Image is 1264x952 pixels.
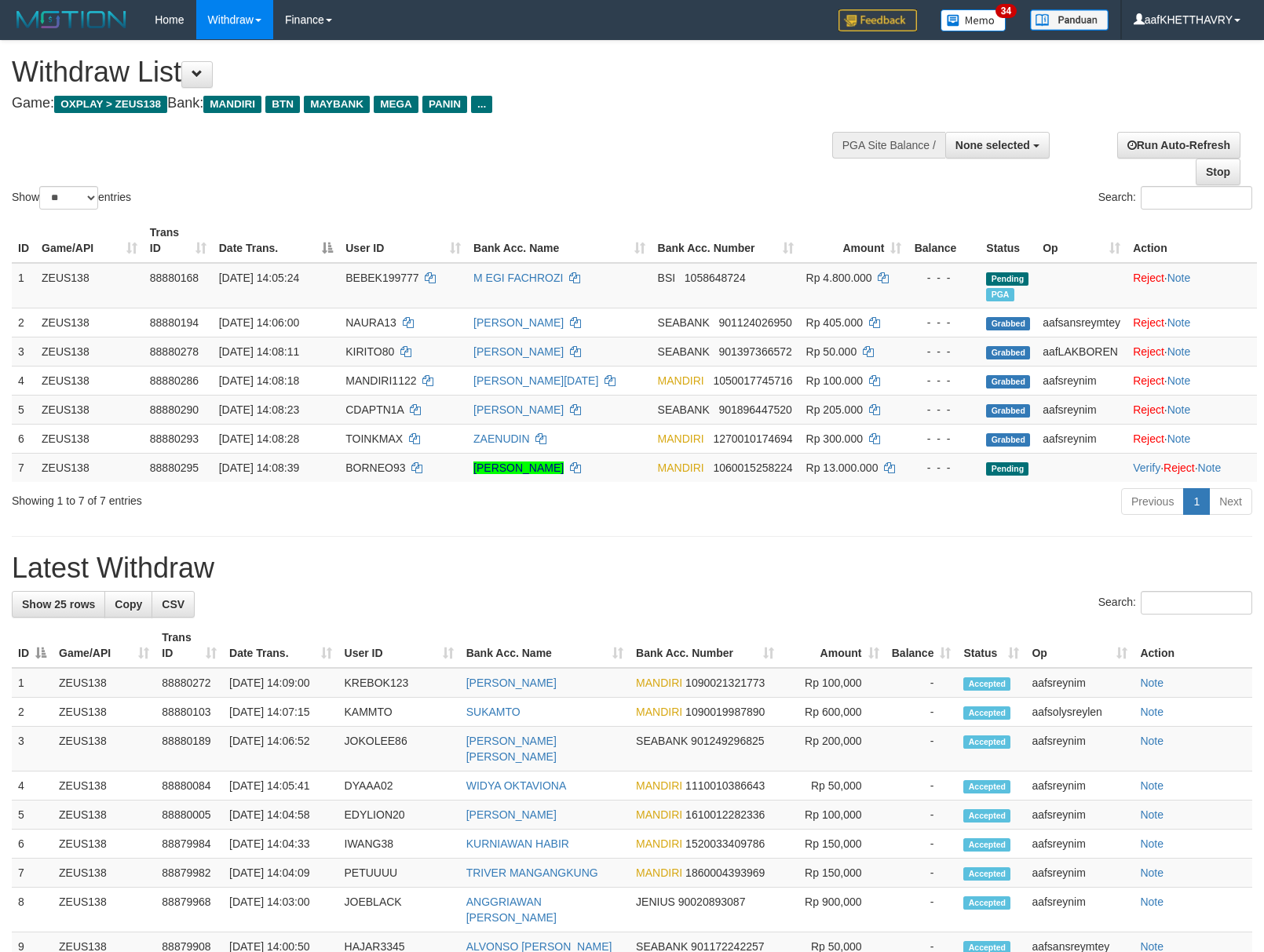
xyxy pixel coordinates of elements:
span: OXPLAY > ZEUS138 [54,96,167,113]
td: aafLAKBOREN [1036,337,1127,366]
div: - - - [914,460,974,476]
td: 88880005 [155,801,223,830]
a: Reject [1164,461,1195,474]
td: aafsansreymtey [1036,308,1127,337]
td: ZEUS138 [53,727,155,771]
td: [DATE] 14:03:00 [223,888,338,932]
td: 1 [12,263,35,308]
div: - - - [914,315,974,330]
span: Grabbed [986,433,1030,447]
span: None selected [955,139,1030,151]
img: panduan.png [1030,9,1109,31]
a: Note [1140,866,1164,879]
td: · · [1127,453,1257,482]
div: - - - [914,270,974,286]
div: - - - [914,373,974,388]
th: Op: activate to sort column ascending [1036,218,1127,263]
a: Note [1140,779,1164,792]
td: aafsreynim [1025,859,1134,888]
span: Accepted [963,780,1010,793]
td: 4 [12,771,53,801]
span: 88880194 [150,316,199,329]
td: 7 [12,859,53,888]
a: Note [1140,895,1164,908]
span: SEABANK [658,345,710,358]
span: MANDIRI [636,837,682,850]
a: [PERSON_NAME] [473,461,564,474]
span: Rp 205.000 [806,403,863,416]
label: Search: [1098,186,1252,210]
a: Note [1140,837,1164,850]
td: [DATE] 14:06:52 [223,727,338,771]
th: Action [1127,218,1257,263]
span: TOINKMAX [345,432,403,445]
td: ZEUS138 [53,668,155,698]
span: Rp 4.800.000 [806,272,872,284]
th: Op: activate to sort column ascending [1025,623,1134,668]
td: 88879984 [155,830,223,859]
td: ZEUS138 [53,830,155,859]
th: Game/API: activate to sort column ascending [53,623,155,668]
th: Date Trans.: activate to sort column ascending [223,623,338,668]
a: Note [1198,461,1222,474]
th: ID [12,218,35,263]
span: Copy 901896447520 to clipboard [718,403,791,416]
td: - [886,668,958,698]
td: aafsreynim [1025,830,1134,859]
a: Previous [1121,488,1184,515]
span: Accepted [963,706,1010,720]
span: PANIN [422,96,467,113]
span: MANDIRI [658,374,704,387]
a: M EGI FACHROZI [473,272,563,284]
td: [DATE] 14:04:09 [223,859,338,888]
td: ZEUS138 [35,453,144,482]
a: TRIVER MANGANGKUNG [466,866,598,879]
td: ZEUS138 [53,859,155,888]
img: MOTION_logo.png [12,8,131,31]
span: Copy 901249296825 to clipboard [691,735,764,747]
span: MEGA [374,96,418,113]
a: Show 25 rows [12,591,105,618]
span: MANDIRI [203,96,261,113]
span: SEABANK [658,403,710,416]
td: · [1127,308,1257,337]
button: None selected [945,132,1050,159]
th: Bank Acc. Name: activate to sort column ascending [460,623,630,668]
td: 2 [12,698,53,727]
span: Copy 1050017745716 to clipboard [713,374,792,387]
td: Rp 900,000 [780,888,886,932]
a: [PERSON_NAME] [473,403,564,416]
a: Reject [1133,272,1164,284]
span: Rp 405.000 [806,316,863,329]
span: [DATE] 14:05:24 [219,272,299,284]
td: 6 [12,424,35,453]
td: Rp 150,000 [780,859,886,888]
span: Grabbed [986,375,1030,388]
span: Accepted [963,677,1010,691]
span: MANDIRI [636,808,682,821]
span: SEABANK [658,316,710,329]
span: MANDIRI [636,677,682,689]
td: ZEUS138 [35,308,144,337]
img: Feedback.jpg [838,9,917,31]
div: - - - [914,344,974,359]
img: Button%20Memo.svg [941,9,1006,31]
th: Trans ID: activate to sort column ascending [144,218,213,263]
th: Game/API: activate to sort column ascending [35,218,144,263]
th: Status [980,218,1036,263]
td: · [1127,395,1257,424]
a: Note [1167,374,1191,387]
span: Copy 1090021321773 to clipboard [685,677,765,689]
td: [DATE] 14:04:58 [223,801,338,830]
span: 34 [995,4,1017,18]
span: NAURA13 [345,316,396,329]
span: JENIUS [636,895,675,908]
h4: Game: Bank: [12,96,827,111]
td: 3 [12,727,53,771]
td: 88879968 [155,888,223,932]
td: aafsreynim [1025,771,1134,801]
td: 88880103 [155,698,223,727]
td: 88880084 [155,771,223,801]
span: Copy 1060015258224 to clipboard [713,461,792,474]
td: aafsreynim [1025,888,1134,932]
